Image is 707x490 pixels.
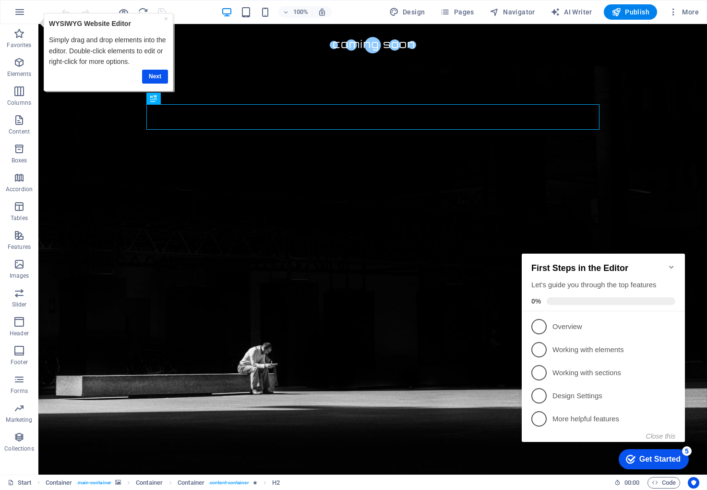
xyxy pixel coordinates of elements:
[136,477,163,489] span: Click to select. Double-click to edit
[7,70,32,78] p: Elements
[12,7,95,14] strong: WYSIWYG Website Editor
[46,477,72,489] span: Click to select. Double-click to edit
[4,445,34,453] p: Collections
[6,185,33,193] p: Accordion
[150,24,157,31] div: Minimize checklist
[7,41,31,49] p: Favorites
[7,99,31,107] p: Columns
[4,168,167,191] li: More helpful features
[490,7,535,17] span: Navigator
[137,6,148,18] button: reload
[436,4,478,20] button: Pages
[688,477,699,489] button: Usercentrics
[9,128,30,135] p: Content
[12,301,27,308] p: Slider
[440,7,474,17] span: Pages
[35,105,150,115] p: Working with elements
[106,57,132,71] a: Next
[10,330,29,337] p: Header
[115,480,121,485] i: This element contains a background
[614,477,640,489] h6: Session time
[121,215,163,224] div: Get Started
[13,24,157,34] h2: First Steps in the Editor
[624,477,639,489] span: 00 00
[101,209,171,230] div: Get Started 5 items remaining, 0% complete
[164,207,174,216] div: 5
[208,477,249,489] span: . content-container
[35,174,150,184] p: More helpful features
[128,0,132,11] div: Close tooltip
[631,479,633,486] span: :
[128,2,132,10] a: ×
[13,58,29,65] span: 0%
[486,4,539,20] button: Navigator
[11,358,28,366] p: Footer
[12,22,132,54] p: Simply drag and drop elements into the editor. Double-click elements to edit or right-click for m...
[385,4,429,20] div: Design (Ctrl+Alt+Y)
[10,272,29,280] p: Images
[4,122,167,145] li: Working with sections
[35,128,150,138] p: Working with sections
[647,477,680,489] button: Code
[8,477,32,489] a: Click to cancel selection. Double-click to open Pages
[118,6,129,18] button: Click here to leave preview mode and continue editing
[76,477,111,489] span: . main-container
[547,4,596,20] button: AI Writer
[12,157,27,164] p: Boxes
[293,6,308,18] h6: 100%
[46,477,280,489] nav: breadcrumb
[604,4,657,20] button: Publish
[318,8,326,16] i: On resize automatically adjust zoom level to fit chosen device.
[35,82,150,92] p: Overview
[6,416,32,424] p: Marketing
[4,98,167,122] li: Working with elements
[551,7,592,17] span: AI Writer
[389,7,425,17] span: Design
[137,7,148,18] i: Reload page
[11,387,28,395] p: Forms
[35,151,150,161] p: Design Settings
[128,193,157,200] button: Close this
[611,7,649,17] span: Publish
[178,477,204,489] span: Click to select. Double-click to edit
[253,480,257,485] i: Element contains an animation
[385,4,429,20] button: Design
[4,145,167,168] li: Design Settings
[11,214,28,222] p: Tables
[669,7,699,17] span: More
[8,243,31,251] p: Features
[272,477,280,489] span: Click to select. Double-click to edit
[652,477,676,489] span: Code
[278,6,312,18] button: 100%
[4,75,167,98] li: Overview
[665,4,703,20] button: More
[13,40,157,50] div: Let's guide you through the top features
